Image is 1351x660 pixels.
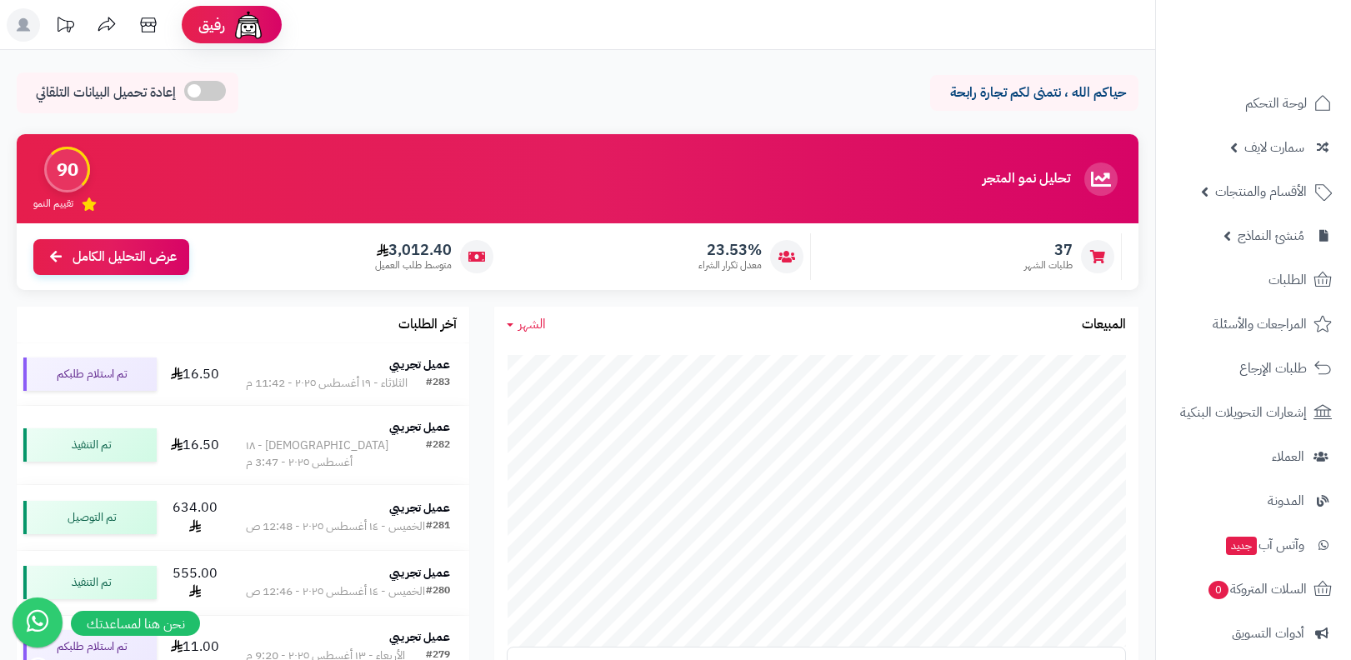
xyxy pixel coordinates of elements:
[1238,47,1335,82] img: logo-2.png
[33,197,73,211] span: تقييم النمو
[232,8,265,42] img: ai-face.png
[44,8,86,46] a: تحديثات المنصة
[1245,92,1307,115] span: لوحة التحكم
[426,437,450,471] div: #282
[1082,317,1126,332] h3: المبيعات
[1208,581,1228,599] span: 0
[23,501,157,534] div: تم التوصيل
[1166,437,1341,477] a: العملاء
[389,564,450,582] strong: عميل تجريبي
[246,518,425,535] div: الخميس - ١٤ أغسطس ٢٠٢٥ - 12:48 ص
[389,628,450,646] strong: عميل تجريبي
[246,437,426,471] div: [DEMOGRAPHIC_DATA] - ١٨ أغسطس ٢٠٢٥ - 3:47 م
[163,343,227,405] td: 16.50
[23,566,157,599] div: تم التنفيذ
[163,485,227,550] td: 634.00
[983,172,1070,187] h3: تحليل نمو المتجر
[943,83,1126,102] p: حياكم الله ، نتمنى لكم تجارة رابحة
[426,518,450,535] div: #281
[1215,180,1307,203] span: الأقسام والمنتجات
[389,356,450,373] strong: عميل تجريبي
[1180,401,1307,424] span: إشعارات التحويلات البنكية
[1166,83,1341,123] a: لوحة التحكم
[1239,357,1307,380] span: طلبات الإرجاع
[23,428,157,462] div: تم التنفيذ
[1244,136,1304,159] span: سمارت لايف
[36,83,176,102] span: إعادة تحميل البيانات التلقائي
[1272,445,1304,468] span: العملاء
[1166,392,1341,432] a: إشعارات التحويلات البنكية
[246,375,408,392] div: الثلاثاء - ١٩ أغسطس ٢٠٢٥ - 11:42 م
[698,241,762,259] span: 23.53%
[1166,260,1341,300] a: الطلبات
[1232,622,1304,645] span: أدوات التسويق
[163,551,227,616] td: 555.00
[1238,224,1304,247] span: مُنشئ النماذج
[698,258,762,272] span: معدل تكرار الشراء
[23,357,157,391] div: تم استلام طلبكم
[1268,268,1307,292] span: الطلبات
[1166,525,1341,565] a: وآتس آبجديد
[426,583,450,600] div: #280
[246,583,425,600] div: الخميس - ١٤ أغسطس ٢٠٢٥ - 12:46 ص
[73,247,177,267] span: عرض التحليل الكامل
[198,15,225,35] span: رفيق
[389,418,450,436] strong: عميل تجريبي
[375,241,452,259] span: 3,012.40
[1226,537,1257,555] span: جديد
[518,314,546,334] span: الشهر
[1166,481,1341,521] a: المدونة
[1166,348,1341,388] a: طلبات الإرجاع
[1166,304,1341,344] a: المراجعات والأسئلة
[163,406,227,484] td: 16.50
[1213,312,1307,336] span: المراجعات والأسئلة
[1024,258,1073,272] span: طلبات الشهر
[375,258,452,272] span: متوسط طلب العميل
[426,375,450,392] div: #283
[1207,577,1307,601] span: السلات المتروكة
[1024,241,1073,259] span: 37
[1224,533,1304,557] span: وآتس آب
[1268,489,1304,512] span: المدونة
[33,239,189,275] a: عرض التحليل الكامل
[1166,569,1341,609] a: السلات المتروكة0
[398,317,457,332] h3: آخر الطلبات
[507,315,546,334] a: الشهر
[1166,613,1341,653] a: أدوات التسويق
[389,499,450,517] strong: عميل تجريبي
